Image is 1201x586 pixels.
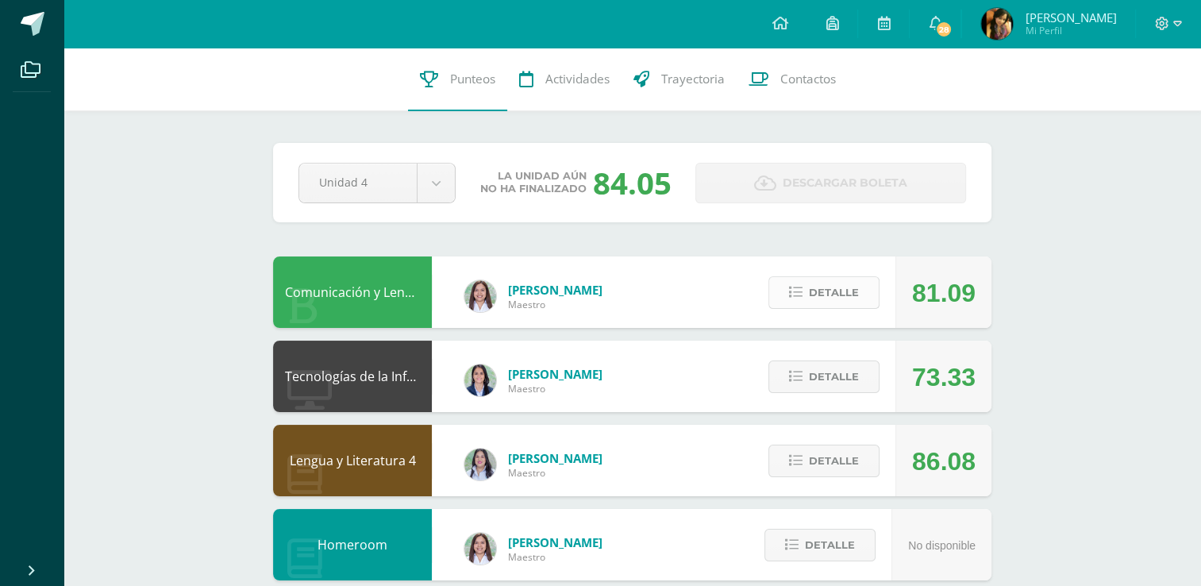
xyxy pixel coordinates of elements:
[768,360,880,393] button: Detalle
[299,164,455,202] a: Unidad 4
[935,21,953,38] span: 28
[273,509,432,580] div: Homeroom
[1025,10,1116,25] span: [PERSON_NAME]
[768,445,880,477] button: Detalle
[622,48,737,111] a: Trayectoria
[508,298,602,311] span: Maestro
[464,449,496,480] img: df6a3bad71d85cf97c4a6d1acf904499.png
[507,48,622,111] a: Actividades
[508,282,602,298] span: [PERSON_NAME]
[508,382,602,395] span: Maestro
[273,341,432,412] div: Tecnologías de la Información y la Comunicación 4
[809,446,859,476] span: Detalle
[508,550,602,564] span: Maestro
[480,170,587,195] span: La unidad aún no ha finalizado
[508,466,602,480] span: Maestro
[545,71,610,87] span: Actividades
[319,164,397,201] span: Unidad 4
[464,364,496,396] img: 7489ccb779e23ff9f2c3e89c21f82ed0.png
[737,48,848,111] a: Contactos
[464,533,496,565] img: acecb51a315cac2de2e3deefdb732c9f.png
[593,162,672,203] div: 84.05
[768,276,880,309] button: Detalle
[273,425,432,496] div: Lengua y Literatura 4
[780,71,836,87] span: Contactos
[273,256,432,328] div: Comunicación y Lenguaje L3 Inglés 4
[508,366,602,382] span: [PERSON_NAME]
[809,278,859,307] span: Detalle
[805,530,855,560] span: Detalle
[912,257,976,329] div: 81.09
[912,341,976,413] div: 73.33
[783,164,907,202] span: Descargar boleta
[464,280,496,312] img: acecb51a315cac2de2e3deefdb732c9f.png
[764,529,876,561] button: Detalle
[1025,24,1116,37] span: Mi Perfil
[450,71,495,87] span: Punteos
[908,539,976,552] span: No disponible
[508,450,602,466] span: [PERSON_NAME]
[661,71,725,87] span: Trayectoria
[809,362,859,391] span: Detalle
[912,426,976,497] div: 86.08
[408,48,507,111] a: Punteos
[508,534,602,550] span: [PERSON_NAME]
[981,8,1013,40] img: 247917de25ca421199a556a291ddd3f6.png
